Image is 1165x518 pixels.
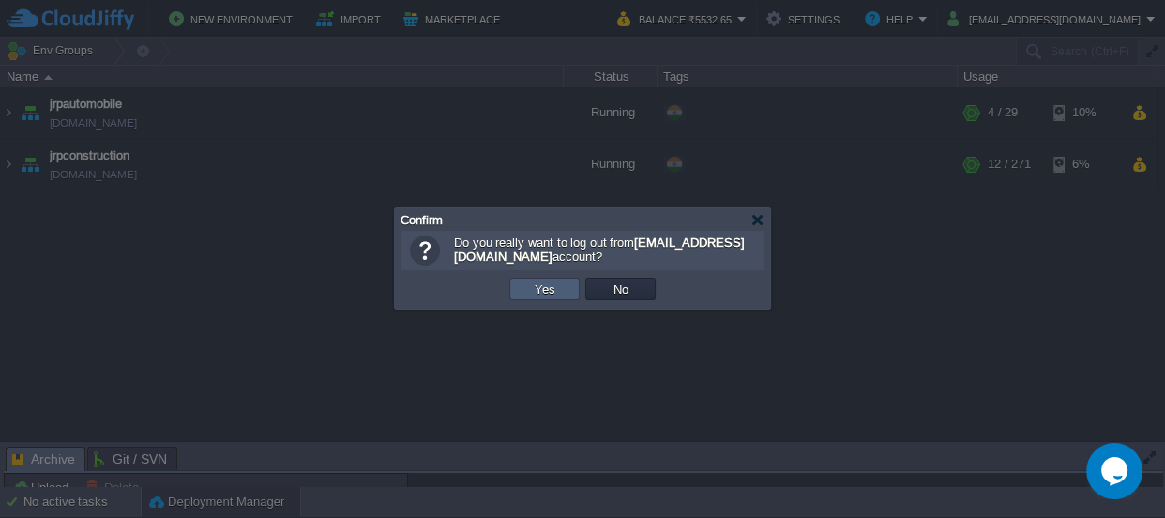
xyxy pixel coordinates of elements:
[1086,443,1146,499] iframe: chat widget
[454,236,745,264] b: [EMAIL_ADDRESS][DOMAIN_NAME]
[529,281,561,297] button: Yes
[401,213,443,227] span: Confirm
[608,281,634,297] button: No
[454,236,745,264] span: Do you really want to log out from account?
